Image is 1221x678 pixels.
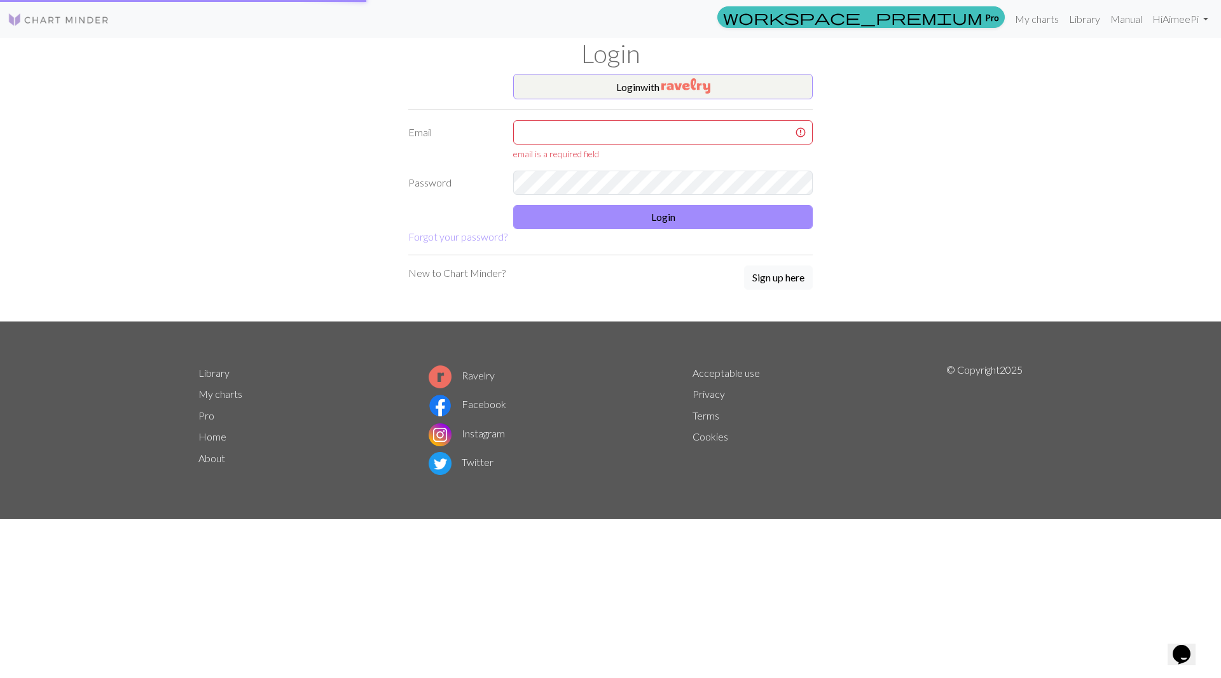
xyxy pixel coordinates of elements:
img: Instagram logo [429,423,452,446]
h1: Login [191,38,1030,69]
a: Library [1064,6,1105,32]
button: Sign up here [744,265,813,290]
img: Twitter logo [429,452,452,475]
p: © Copyright 2025 [946,362,1023,478]
div: email is a required field [513,147,813,160]
a: Facebook [429,398,506,410]
a: Pro [198,409,214,421]
img: Ravelry [661,78,710,94]
a: Acceptable use [693,367,760,379]
a: Cookies [693,430,728,442]
img: Logo [8,12,109,27]
a: Pro [717,6,1005,28]
label: Password [401,171,506,195]
a: About [198,452,225,464]
a: Twitter [429,456,493,468]
a: Terms [693,409,719,421]
a: Ravelry [429,369,495,381]
a: Home [198,430,226,442]
img: Facebook logo [429,394,452,417]
label: Email [401,120,506,160]
a: My charts [1010,6,1064,32]
span: workspace_premium [723,8,983,26]
a: Forgot your password? [408,230,507,243]
a: HiAimeePi [1147,6,1213,32]
a: Manual [1105,6,1147,32]
img: Ravelry logo [429,365,452,388]
button: Loginwith [513,74,813,99]
a: Instagram [429,427,505,439]
a: Library [198,367,230,379]
p: New to Chart Minder? [408,265,506,281]
a: My charts [198,388,242,400]
iframe: chat widget [1168,627,1208,665]
button: Login [513,205,813,229]
a: Sign up here [744,265,813,291]
a: Privacy [693,388,725,400]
